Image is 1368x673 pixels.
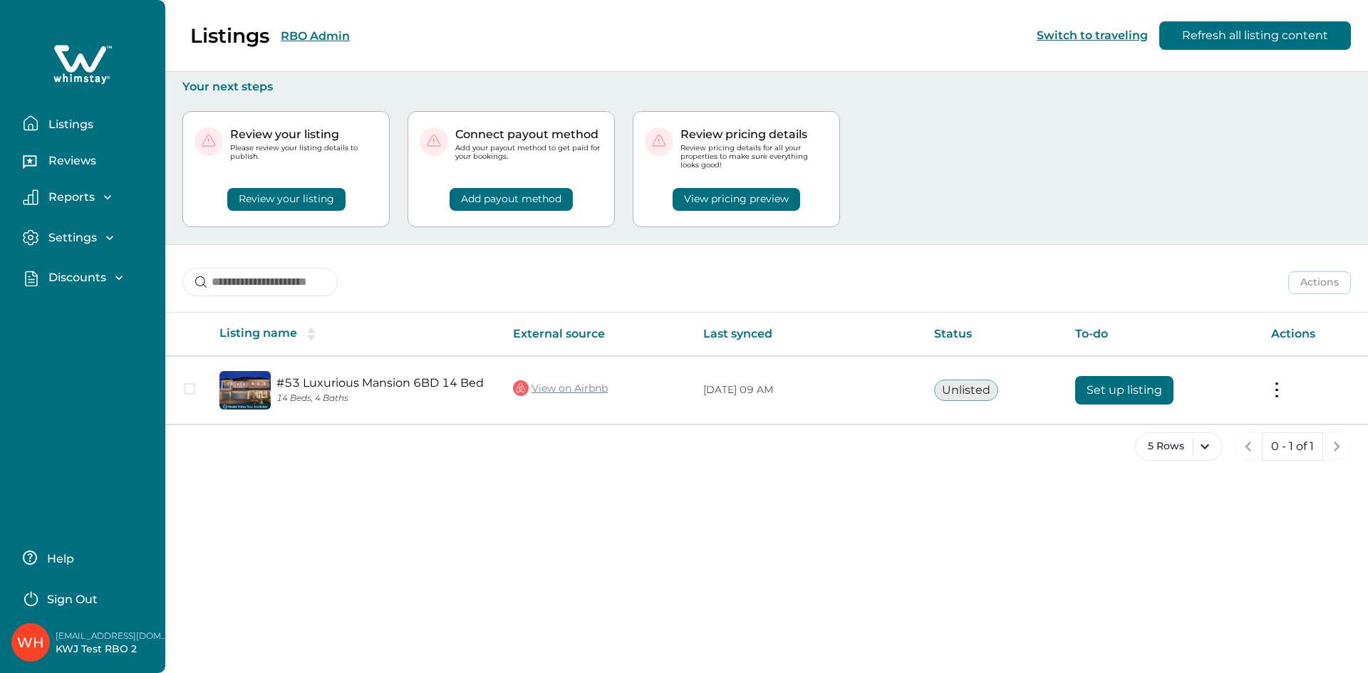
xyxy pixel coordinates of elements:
[230,127,378,142] p: Review your listing
[276,376,490,390] a: #53 Luxurious Mansion 6BD 14 Bed
[23,229,154,246] button: Settings
[923,313,1064,356] th: Status
[44,190,95,204] p: Reports
[208,313,502,356] th: Listing name
[43,552,74,566] p: Help
[1271,439,1314,454] p: 0 - 1 of 1
[227,188,346,211] button: Review your listing
[450,188,573,211] button: Add payout method
[281,29,350,43] button: RBO Admin
[182,80,1351,94] p: Your next steps
[230,144,378,161] p: Please review your listing details to publish.
[23,109,154,137] button: Listings
[680,127,828,142] p: Review pricing details
[44,118,93,132] p: Listings
[23,189,154,205] button: Reports
[455,127,603,142] p: Connect payout method
[1075,376,1173,405] button: Set up listing
[673,188,800,211] button: View pricing preview
[23,270,154,286] button: Discounts
[692,313,923,356] th: Last synced
[1037,28,1148,42] button: Switch to traveling
[56,629,170,643] p: [EMAIL_ADDRESS][DOMAIN_NAME]
[23,583,149,612] button: Sign Out
[47,593,98,607] p: Sign Out
[703,383,911,397] p: [DATE] 09 AM
[1135,432,1223,461] button: 5 Rows
[44,231,97,245] p: Settings
[56,642,170,657] p: KWJ Test RBO 2
[1159,21,1351,50] button: Refresh all listing content
[513,379,608,397] a: View on Airbnb
[17,625,44,659] div: Whimstay Host
[1288,271,1351,294] button: Actions
[190,24,269,48] p: Listings
[23,149,154,177] button: Reviews
[276,393,490,404] p: 14 Beds, 4 Baths
[23,543,149,572] button: Help
[502,313,692,356] th: External source
[1260,313,1368,356] th: Actions
[455,144,603,161] p: Add your payout method to get paid for your bookings.
[1064,313,1260,356] th: To-do
[219,371,271,409] img: propertyImage_#53 Luxurious Mansion 6BD 14 Bed
[1322,432,1351,461] button: next page
[1262,432,1323,461] button: 0 - 1 of 1
[44,271,106,285] p: Discounts
[680,144,828,170] p: Review pricing details for all your properties to make sure everything looks good!
[297,327,326,341] button: sorting
[1234,432,1263,461] button: previous page
[934,380,998,401] button: Unlisted
[44,154,96,168] p: Reviews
